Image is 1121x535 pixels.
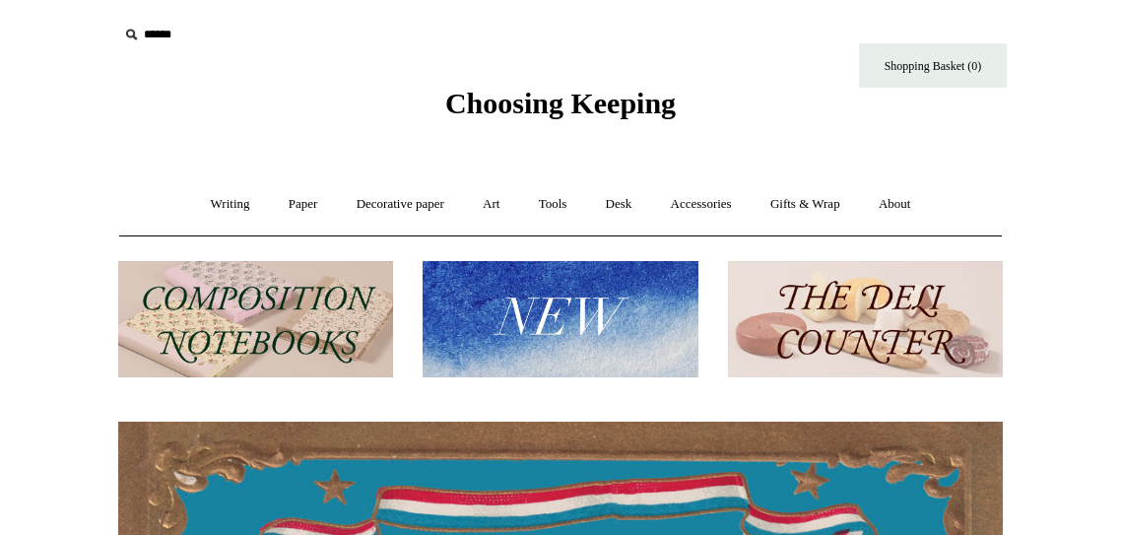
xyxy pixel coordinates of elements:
[445,102,676,116] a: Choosing Keeping
[653,178,750,231] a: Accessories
[588,178,650,231] a: Desk
[118,261,393,378] img: 202302 Composition ledgers.jpg__PID:69722ee6-fa44-49dd-a067-31375e5d54ec
[445,87,676,119] span: Choosing Keeping
[521,178,585,231] a: Tools
[423,261,697,378] img: New.jpg__PID:f73bdf93-380a-4a35-bcfe-7823039498e1
[339,178,462,231] a: Decorative paper
[465,178,517,231] a: Art
[193,178,268,231] a: Writing
[728,261,1003,378] img: The Deli Counter
[271,178,336,231] a: Paper
[859,43,1007,88] a: Shopping Basket (0)
[753,178,858,231] a: Gifts & Wrap
[861,178,929,231] a: About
